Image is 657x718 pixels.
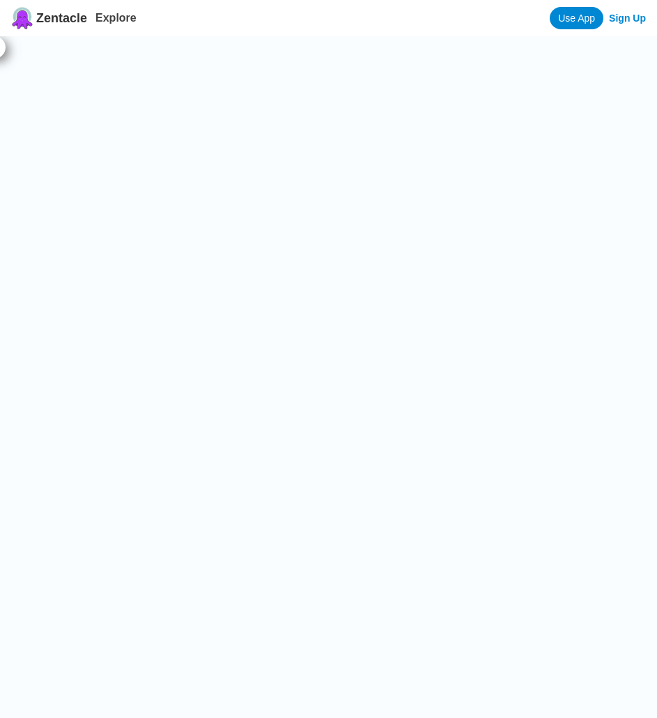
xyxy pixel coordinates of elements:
a: Use App [550,7,603,29]
a: Zentacle logoZentacle [11,7,87,29]
a: Explore [95,12,137,24]
a: Sign Up [609,13,646,24]
img: Zentacle logo [11,7,33,29]
span: Zentacle [36,11,87,26]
